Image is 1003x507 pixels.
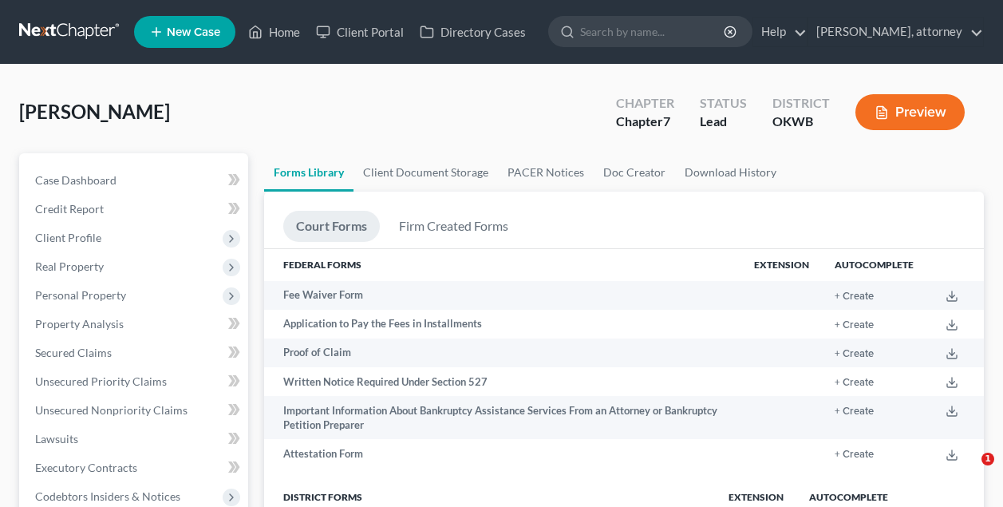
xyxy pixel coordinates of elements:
span: Secured Claims [35,346,112,359]
td: Fee Waiver Form [264,281,741,310]
span: Real Property [35,259,104,273]
span: Property Analysis [35,317,124,331]
span: 1 [981,453,994,465]
a: Secured Claims [22,339,248,367]
th: Autocomplete [822,249,926,281]
div: Lead [700,113,747,131]
a: Firm Created Forms [386,211,521,242]
a: Unsecured Nonpriority Claims [22,396,248,425]
span: Client Profile [35,231,101,244]
a: Directory Cases [412,18,534,46]
div: OKWB [772,113,830,131]
span: Credit Report [35,202,104,216]
button: + Create [835,450,874,460]
span: Lawsuits [35,432,78,446]
button: Preview [855,94,965,130]
div: District [772,94,830,113]
a: Case Dashboard [22,166,248,195]
span: New Case [167,26,220,38]
a: Credit Report [22,195,248,224]
span: Unsecured Priority Claims [35,374,167,388]
a: Unsecured Priority Claims [22,367,248,396]
span: Executory Contracts [35,461,137,474]
a: Forms Library [264,153,353,192]
span: Codebtors Insiders & Notices [35,489,180,503]
td: Important Information About Bankruptcy Assistance Services From an Attorney or Bankruptcy Petitio... [264,396,741,440]
a: [PERSON_NAME], attorney [808,18,983,46]
a: Home [240,18,308,46]
a: Client Portal [308,18,412,46]
input: Search by name... [580,17,726,46]
div: Chapter [616,94,674,113]
a: Help [753,18,807,46]
span: [PERSON_NAME] [19,100,170,123]
button: + Create [835,378,874,388]
button: + Create [835,406,874,417]
a: Download History [675,153,786,192]
td: Attestation Form [264,439,741,468]
td: Proof of Claim [264,339,741,367]
a: Executory Contracts [22,454,248,482]
a: Lawsuits [22,425,248,454]
a: Property Analysis [22,310,248,339]
span: Unsecured Nonpriority Claims [35,403,188,417]
th: Extension [741,249,822,281]
span: 7 [663,113,670,129]
button: + Create [835,320,874,331]
span: Personal Property [35,288,126,302]
th: Federal Forms [264,249,741,281]
div: Status [700,94,747,113]
iframe: Intercom live chat [949,453,987,491]
a: Court Forms [283,211,380,242]
div: Chapter [616,113,674,131]
a: Client Document Storage [353,153,498,192]
span: Case Dashboard [35,173,116,187]
button: + Create [835,291,874,302]
a: PACER Notices [498,153,594,192]
td: Application to Pay the Fees in Installments [264,310,741,339]
button: + Create [835,349,874,359]
a: Doc Creator [594,153,675,192]
td: Written Notice Required Under Section 527 [264,367,741,396]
